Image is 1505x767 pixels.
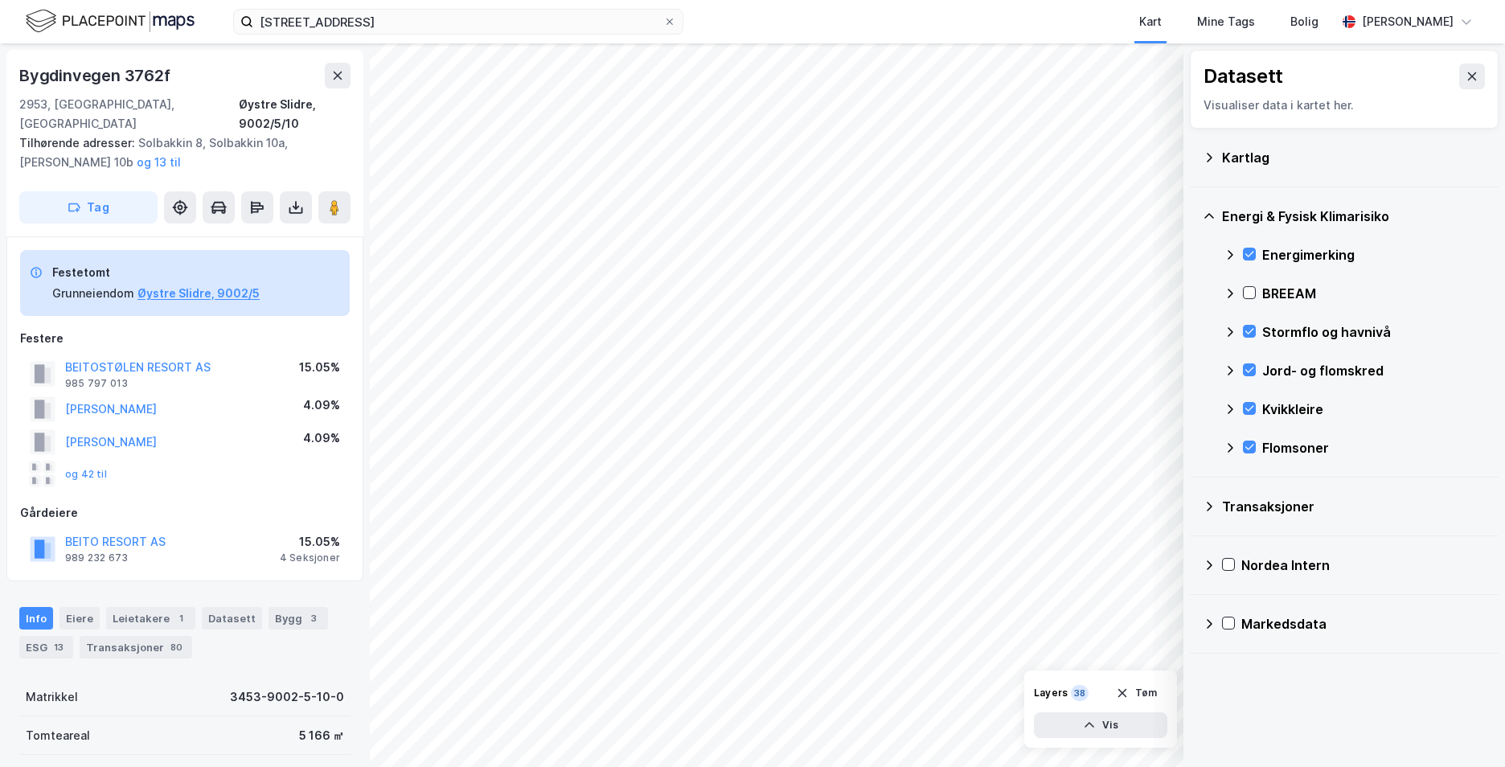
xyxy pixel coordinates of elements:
[19,95,239,133] div: 2953, [GEOGRAPHIC_DATA], [GEOGRAPHIC_DATA]
[1290,12,1318,31] div: Bolig
[1241,614,1486,634] div: Markedsdata
[1222,148,1486,167] div: Kartlag
[303,396,340,415] div: 4.09%
[173,610,189,626] div: 1
[1034,687,1068,699] div: Layers
[1197,12,1255,31] div: Mine Tags
[1262,284,1486,303] div: BREEAM
[299,726,344,745] div: 5 166 ㎡
[19,63,174,88] div: Bygdinvegen 3762f
[269,607,328,630] div: Bygg
[1071,685,1089,701] div: 38
[19,607,53,630] div: Info
[52,284,134,303] div: Grunneiendom
[253,10,663,34] input: Søk på adresse, matrikkel, gårdeiere, leietakere eller personer
[1222,497,1486,516] div: Transaksjoner
[1204,64,1283,89] div: Datasett
[19,133,338,172] div: Solbakkin 8, Solbakkin 10a, [PERSON_NAME] 10b
[167,639,186,655] div: 80
[239,95,351,133] div: Øystre Slidre, 9002/5/10
[137,284,260,303] button: Øystre Slidre, 9002/5
[1262,438,1486,457] div: Flomsoner
[1262,361,1486,380] div: Jord- og flomskred
[20,329,350,348] div: Festere
[202,607,262,630] div: Datasett
[230,687,344,707] div: 3453-9002-5-10-0
[59,607,100,630] div: Eiere
[1222,207,1486,226] div: Energi & Fysisk Klimarisiko
[65,377,128,390] div: 985 797 013
[1034,712,1167,738] button: Vis
[26,7,195,35] img: logo.f888ab2527a4732fd821a326f86c7f29.svg
[299,358,340,377] div: 15.05%
[1262,245,1486,265] div: Energimerking
[65,552,128,564] div: 989 232 673
[1241,556,1486,575] div: Nordea Intern
[1262,322,1486,342] div: Stormflo og havnivå
[20,503,350,523] div: Gårdeiere
[1105,680,1167,706] button: Tøm
[19,636,73,658] div: ESG
[306,610,322,626] div: 3
[80,636,192,658] div: Transaksjoner
[106,607,195,630] div: Leietakere
[303,429,340,448] div: 4.09%
[1262,400,1486,419] div: Kvikkleire
[280,532,340,552] div: 15.05%
[1425,690,1505,767] iframe: Chat Widget
[26,687,78,707] div: Matrikkel
[52,263,260,282] div: Festetomt
[1139,12,1162,31] div: Kart
[1204,96,1485,115] div: Visualiser data i kartet her.
[26,726,90,745] div: Tomteareal
[1362,12,1454,31] div: [PERSON_NAME]
[280,552,340,564] div: 4 Seksjoner
[19,136,138,150] span: Tilhørende adresser:
[19,191,158,224] button: Tag
[51,639,67,655] div: 13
